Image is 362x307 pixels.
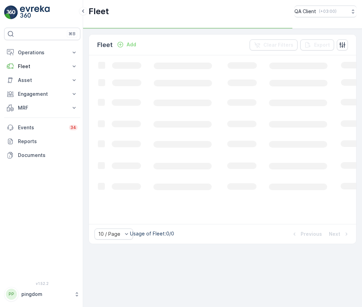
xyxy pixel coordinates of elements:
[69,31,76,37] p: ⌘B
[18,49,67,56] p: Operations
[21,291,71,298] p: pingdom
[18,91,67,97] p: Engagement
[4,59,80,73] button: Fleet
[18,152,78,159] p: Documents
[114,40,139,49] button: Add
[301,231,322,238] p: Previous
[18,77,67,84] p: Asset
[4,121,80,134] a: Events34
[130,230,174,237] p: Usage of Fleet : 0/0
[263,41,293,48] p: Clear Filters
[4,101,80,115] button: MRF
[20,6,50,19] img: logo_light-DOdMpM7g.png
[4,6,18,19] img: logo
[89,6,109,17] p: Fleet
[127,41,136,48] p: Add
[4,287,80,301] button: PPpingdom
[4,148,80,162] a: Documents
[294,8,316,15] p: QA Client
[319,9,336,14] p: ( +03:00 )
[4,46,80,59] button: Operations
[300,39,334,50] button: Export
[328,230,351,238] button: Next
[18,138,78,145] p: Reports
[290,230,323,238] button: Previous
[294,6,356,17] button: QA Client(+03:00)
[329,231,340,238] p: Next
[314,41,330,48] p: Export
[4,281,80,286] span: v 1.52.2
[18,63,67,70] p: Fleet
[70,125,76,130] p: 34
[18,104,67,111] p: MRF
[18,124,65,131] p: Events
[4,87,80,101] button: Engagement
[250,39,298,50] button: Clear Filters
[4,134,80,148] a: Reports
[97,40,113,50] p: Fleet
[6,289,17,300] div: PP
[4,73,80,87] button: Asset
